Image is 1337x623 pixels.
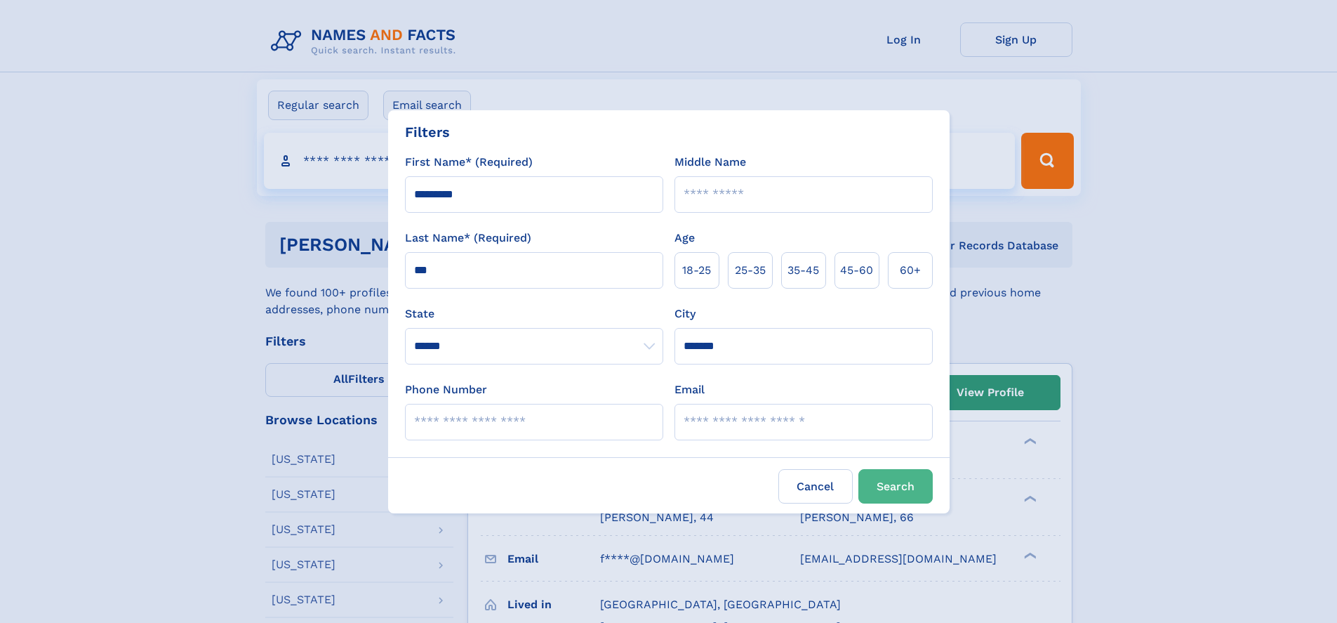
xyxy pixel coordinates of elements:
[787,262,819,279] span: 35‑45
[405,306,663,322] label: State
[682,262,711,279] span: 18‑25
[405,230,531,247] label: Last Name* (Required)
[900,262,921,279] span: 60+
[674,154,746,171] label: Middle Name
[674,381,705,398] label: Email
[674,230,695,247] label: Age
[858,469,933,504] button: Search
[674,306,696,322] label: City
[405,381,487,398] label: Phone Number
[405,154,533,171] label: First Name* (Required)
[840,262,873,279] span: 45‑60
[735,262,766,279] span: 25‑35
[778,469,853,504] label: Cancel
[405,122,450,143] div: Filters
